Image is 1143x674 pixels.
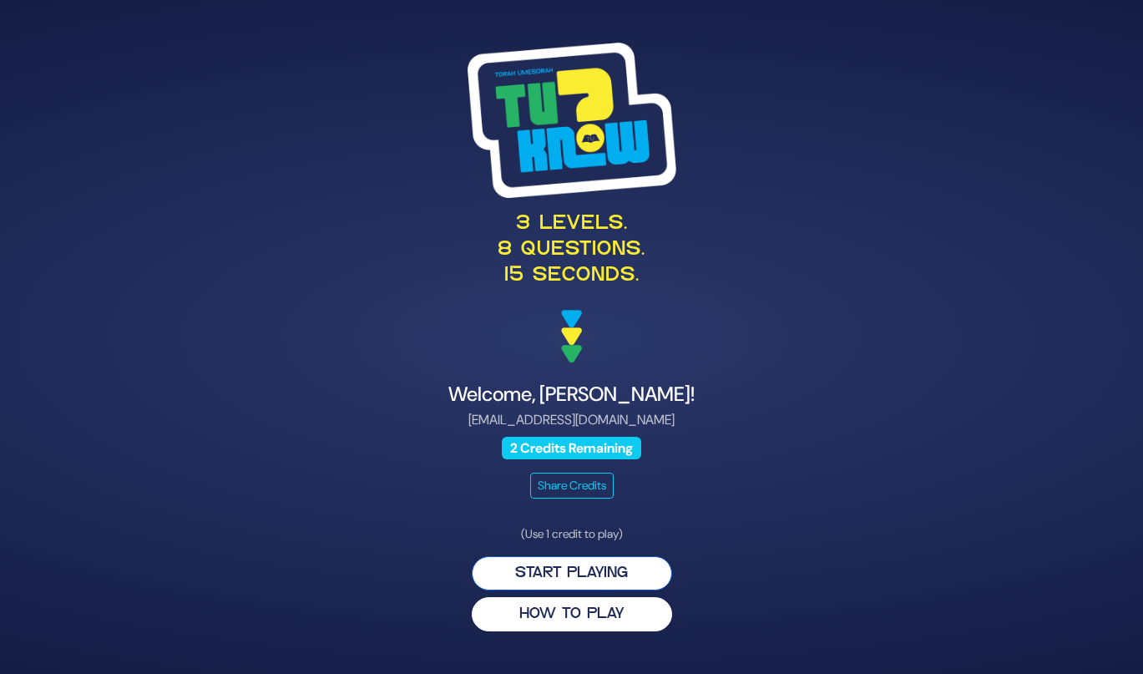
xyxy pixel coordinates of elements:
button: Start Playing [472,556,672,590]
p: [EMAIL_ADDRESS][DOMAIN_NAME] [164,410,979,430]
button: Share Credits [530,473,614,499]
button: HOW TO PLAY [472,597,672,631]
p: 3 levels. 8 questions. 15 seconds. [164,211,979,290]
p: (Use 1 credit to play) [472,525,672,543]
span: 2 Credits Remaining [502,437,642,459]
h4: Welcome, [PERSON_NAME]! [164,383,979,407]
img: decoration arrows [561,310,582,363]
img: Tournament Logo [468,43,676,198]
